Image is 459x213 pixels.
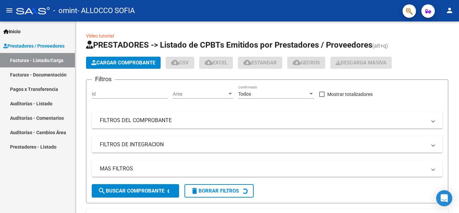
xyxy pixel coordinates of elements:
[98,187,106,195] mat-icon: search
[446,6,454,14] mat-icon: person
[205,60,227,66] span: EXCEL
[243,58,251,66] mat-icon: cloud_download
[287,57,325,69] button: Gecros
[100,141,426,148] mat-panel-title: FILTROS DE INTEGRACION
[191,187,199,195] mat-icon: delete
[327,90,373,98] span: Mostrar totalizadores
[184,184,254,198] button: Borrar Filtros
[77,3,135,18] span: - ALLOCCO SOFIA
[3,28,20,35] span: Inicio
[330,57,392,69] app-download-masive: Descarga masiva de comprobantes (adjuntos)
[100,165,426,172] mat-panel-title: MAS FILTROS
[98,188,164,194] span: Buscar Comprobante
[171,60,189,66] span: CSV
[86,40,372,50] span: PRESTADORES -> Listado de CPBTs Emitidos por Prestadores / Proveedores
[199,57,233,69] button: EXCEL
[205,58,213,66] mat-icon: cloud_download
[86,57,161,69] button: Cargar Comprobante
[243,60,277,66] span: Estandar
[92,184,179,198] button: Buscar Comprobante
[92,112,443,128] mat-expansion-panel-header: FILTROS DEL COMPROBANTE
[436,190,452,206] div: Open Intercom Messenger
[191,188,239,194] span: Borrar Filtros
[3,42,65,50] span: Prestadores / Proveedores
[336,60,386,66] span: Descarga Masiva
[91,60,155,66] span: Cargar Comprobante
[100,117,426,124] mat-panel-title: FILTROS DEL COMPROBANTE
[53,3,77,18] span: - omint
[5,6,13,14] mat-icon: menu
[86,33,114,39] a: Video tutorial
[166,57,194,69] button: CSV
[92,137,443,153] mat-expansion-panel-header: FILTROS DE INTEGRACION
[330,57,392,69] button: Descarga Masiva
[171,58,179,66] mat-icon: cloud_download
[238,57,282,69] button: Estandar
[293,60,320,66] span: Gecros
[173,91,227,97] span: Area
[293,58,301,66] mat-icon: cloud_download
[238,91,251,97] span: Todos
[92,74,115,84] h3: Filtros
[372,43,388,49] span: (alt+q)
[92,161,443,177] mat-expansion-panel-header: MAS FILTROS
